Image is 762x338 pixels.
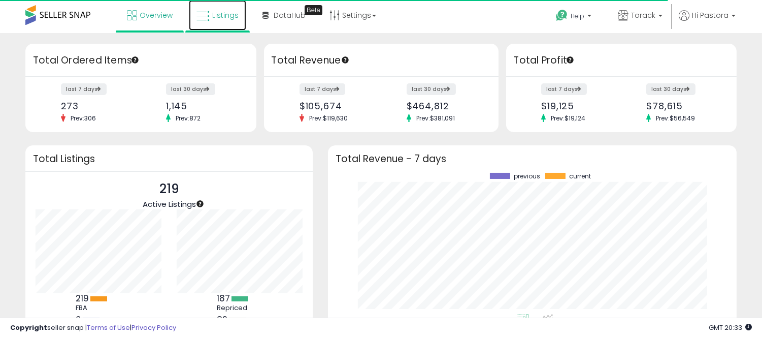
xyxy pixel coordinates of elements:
[166,101,239,111] div: 1,145
[212,10,239,20] span: Listings
[87,323,130,332] a: Terms of Use
[131,323,176,332] a: Privacy Policy
[10,323,176,333] div: seller snap | |
[692,10,728,20] span: Hi Pastora
[61,83,107,95] label: last 7 days
[341,55,350,65] div: Tooltip anchor
[646,83,695,95] label: last 30 days
[555,9,568,22] i: Get Help
[411,114,460,122] span: Prev: $381,091
[76,292,89,304] b: 219
[546,114,590,122] span: Prev: $19,124
[300,101,374,111] div: $105,674
[407,83,456,95] label: last 30 days
[305,5,322,15] div: Tooltip anchor
[304,114,353,122] span: Prev: $119,630
[571,12,584,20] span: Help
[541,101,614,111] div: $19,125
[566,55,575,65] div: Tooltip anchor
[10,323,47,332] strong: Copyright
[33,53,249,68] h3: Total Ordered Items
[195,199,205,208] div: Tooltip anchor
[407,101,481,111] div: $464,812
[646,101,719,111] div: $78,615
[569,173,591,180] span: current
[300,83,345,95] label: last 7 days
[272,53,491,68] h3: Total Revenue
[76,304,121,312] div: FBA
[651,114,700,122] span: Prev: $56,549
[61,101,134,111] div: 273
[166,83,215,95] label: last 30 days
[65,114,101,122] span: Prev: 306
[140,10,173,20] span: Overview
[548,2,602,33] a: Help
[143,199,196,209] span: Active Listings
[143,179,196,199] p: 219
[33,155,305,163] h3: Total Listings
[679,10,736,33] a: Hi Pastora
[217,292,230,304] b: 187
[514,53,730,68] h3: Total Profit
[631,10,655,20] span: Torack
[336,155,729,163] h3: Total Revenue - 7 days
[709,323,752,332] span: 2025-10-13 20:33 GMT
[76,314,81,326] b: 0
[217,314,227,326] b: 32
[171,114,206,122] span: Prev: 872
[541,83,587,95] label: last 7 days
[274,10,306,20] span: DataHub
[130,55,140,65] div: Tooltip anchor
[514,173,540,180] span: previous
[217,304,262,312] div: Repriced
